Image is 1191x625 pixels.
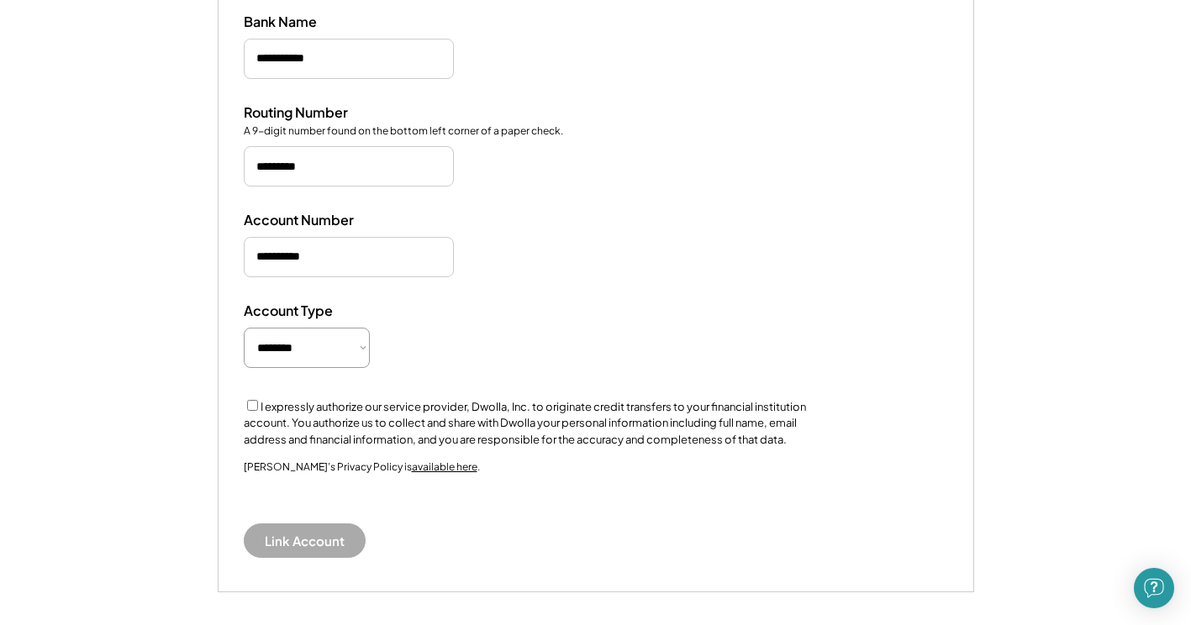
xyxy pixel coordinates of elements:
div: [PERSON_NAME]’s Privacy Policy is . [244,460,480,498]
div: Account Number [244,212,412,229]
div: Routing Number [244,104,412,122]
div: Account Type [244,302,412,320]
a: available here [412,460,477,473]
div: Bank Name [244,13,412,31]
button: Link Account [244,523,366,558]
div: A 9-digit number found on the bottom left corner of a paper check. [244,124,563,139]
label: I expressly authorize our service provider, Dwolla, Inc. to originate credit transfers to your fi... [244,400,806,446]
div: Open Intercom Messenger [1134,568,1174,608]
